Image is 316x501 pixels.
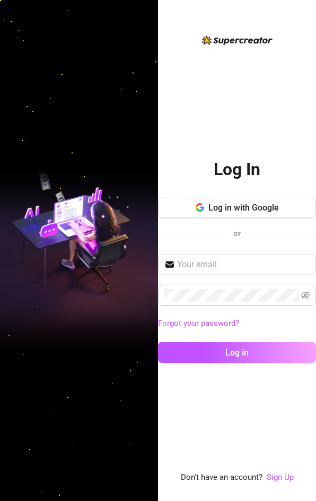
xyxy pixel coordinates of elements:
[225,348,249,358] span: Log in
[202,35,273,45] img: logo-BBDzfeDw.svg
[158,318,239,328] a: Forgot your password?
[301,291,310,299] span: eye-invisible
[158,197,316,218] button: Log in with Google
[208,203,279,213] span: Log in with Google
[233,229,241,238] span: or
[158,317,316,330] a: Forgot your password?
[267,471,294,484] a: Sign Up
[177,258,310,271] input: Your email
[214,159,260,180] h2: Log In
[181,471,262,484] span: Don't have an account?
[267,472,294,482] a: Sign Up
[158,342,316,363] button: Log in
